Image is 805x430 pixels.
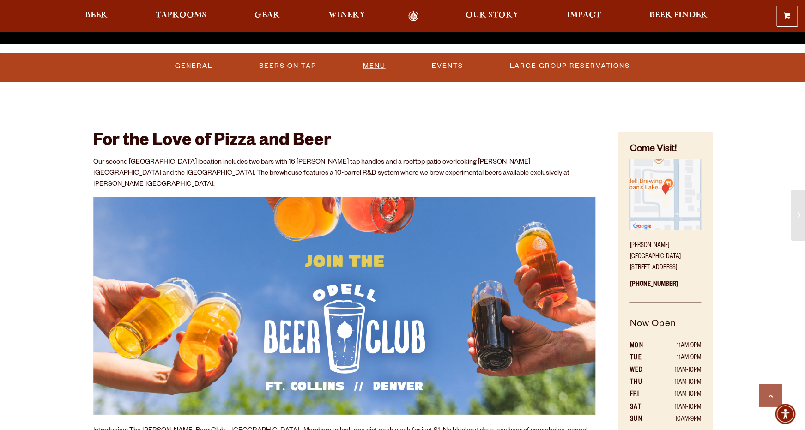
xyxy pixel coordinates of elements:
[629,225,701,233] a: Find on Google Maps (opens in a new window)
[759,384,782,407] a: Scroll to top
[643,11,713,22] a: Beer Finder
[396,11,431,22] a: Odell Home
[506,55,634,77] a: Large Group Reservations
[466,12,519,19] span: Our Story
[654,401,701,413] td: 11AM-10PM
[629,413,654,425] th: SUN
[567,12,601,19] span: Impact
[156,12,206,19] span: Taprooms
[93,197,596,415] img: Odell Beer Club
[629,365,654,377] th: WED
[85,12,108,19] span: Beer
[654,377,701,389] td: 11AM-10PM
[629,274,701,302] p: [PHONE_NUMBER]
[649,12,707,19] span: Beer Finder
[654,340,701,352] td: 11AM-9PM
[171,55,216,77] a: General
[629,389,654,401] th: FRI
[328,12,365,19] span: Winery
[255,55,320,77] a: Beers On Tap
[93,132,596,152] h2: For the Love of Pizza and Beer
[629,159,701,230] img: Small thumbnail of location on map
[629,352,654,364] th: TUE
[93,157,596,190] p: Our second [GEOGRAPHIC_DATA] location includes two bars with 16 [PERSON_NAME] tap handles and a r...
[248,11,286,22] a: Gear
[654,389,701,401] td: 11AM-10PM
[775,404,795,424] div: Accessibility Menu
[629,377,654,389] th: THU
[654,413,701,425] td: 10AM-9PM
[629,340,654,352] th: MON
[460,11,525,22] a: Our Story
[654,365,701,377] td: 11AM-10PM
[322,11,371,22] a: Winery
[428,55,467,77] a: Events
[359,55,389,77] a: Menu
[654,352,701,364] td: 11AM-9PM
[629,401,654,413] th: SAT
[79,11,114,22] a: Beer
[629,317,701,340] h5: Now Open
[254,12,280,19] span: Gear
[629,235,701,274] p: [PERSON_NAME][GEOGRAPHIC_DATA] [STREET_ADDRESS]
[561,11,607,22] a: Impact
[629,143,701,157] h4: Come Visit!
[150,11,212,22] a: Taprooms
